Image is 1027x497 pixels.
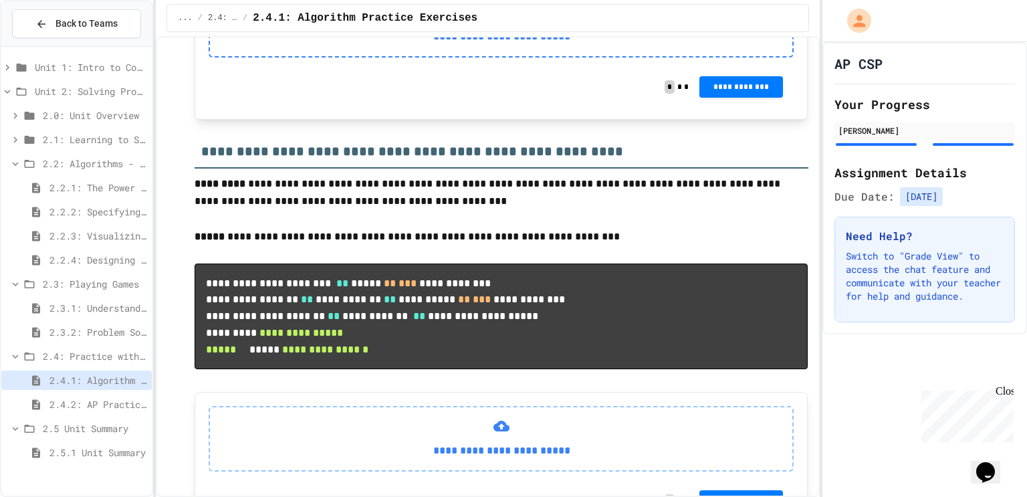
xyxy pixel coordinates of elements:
span: Unit 2: Solving Problems in Computer Science [35,84,146,98]
span: 2.0: Unit Overview [43,108,146,122]
span: Due Date: [834,189,895,205]
span: Back to Teams [55,17,118,31]
iframe: chat widget [916,385,1014,442]
span: 2.2.4: Designing Flowcharts [49,253,146,267]
h1: AP CSP [834,54,883,73]
div: My Account [833,5,875,36]
span: ... [178,13,193,23]
span: 2.4.1: Algorithm Practice Exercises [49,373,146,387]
span: 2.2.2: Specifying Ideas with Pseudocode [49,205,146,219]
span: 2.4: Practice with Algorithms [208,13,237,23]
span: 2.3.1: Understanding Games with Flowcharts [49,301,146,315]
span: / [243,13,247,23]
span: 2.2.1: The Power of Algorithms [49,181,146,195]
span: 2.3: Playing Games [43,277,146,291]
button: Back to Teams [12,9,141,38]
span: 2.5.1 Unit Summary [49,445,146,460]
span: / [198,13,203,23]
span: 2.1: Learning to Solve Hard Problems [43,132,146,146]
h2: Assignment Details [834,163,1015,182]
span: 2.4: Practice with Algorithms [43,349,146,363]
div: Chat with us now!Close [5,5,92,85]
p: Switch to "Grade View" to access the chat feature and communicate with your teacher for help and ... [846,250,1004,303]
span: Unit 1: Intro to Computer Science [35,60,146,74]
h2: Your Progress [834,95,1015,114]
div: [PERSON_NAME] [838,124,1011,136]
span: 2.2.3: Visualizing Logic with Flowcharts [49,229,146,243]
h3: Need Help? [846,228,1004,244]
span: 2.4.1: Algorithm Practice Exercises [253,10,477,26]
span: [DATE] [900,187,943,206]
span: 2.5 Unit Summary [43,421,146,435]
span: 2.4.2: AP Practice Questions [49,397,146,411]
span: 2.2: Algorithms - from Pseudocode to Flowcharts [43,157,146,171]
iframe: chat widget [971,443,1014,484]
span: 2.3.2: Problem Solving Reflection [49,325,146,339]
